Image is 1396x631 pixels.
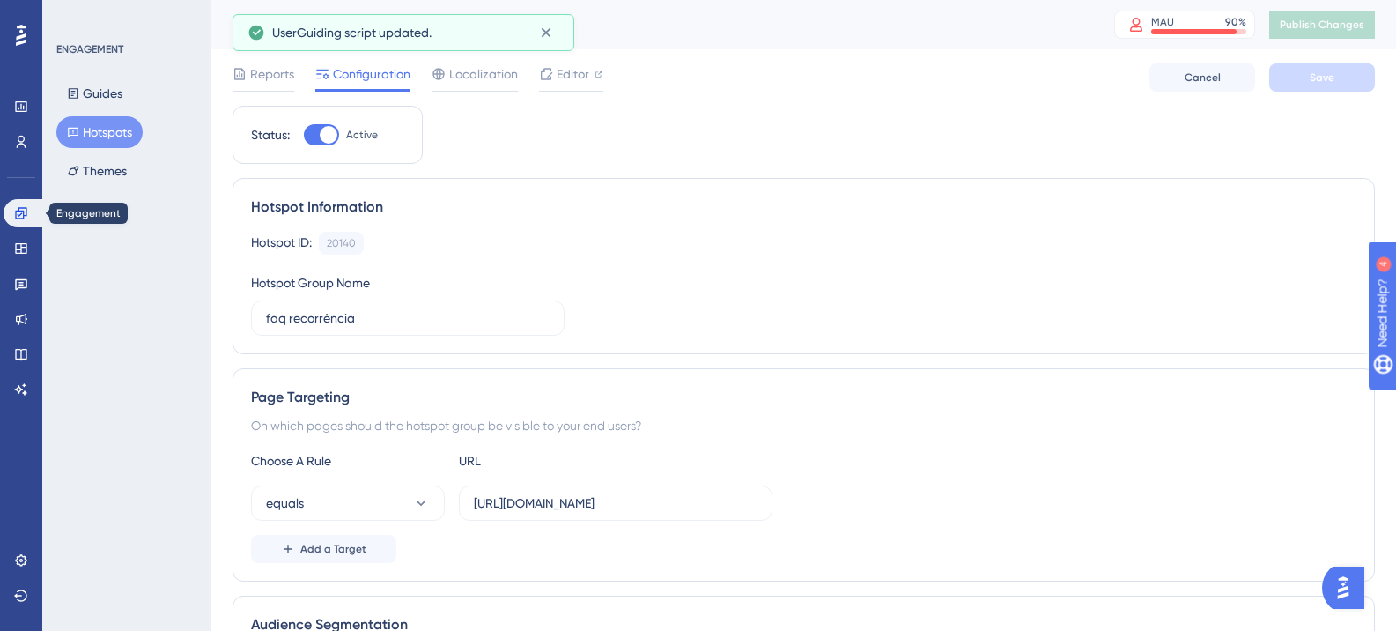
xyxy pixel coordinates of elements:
span: equals [266,493,304,514]
div: Page Targeting [251,387,1356,408]
span: Localization [449,63,518,85]
div: ENGAGEMENT [56,42,123,56]
span: Save [1310,71,1334,85]
div: Status: [251,124,290,145]
div: URL [459,450,653,471]
button: Hotspots [56,116,143,148]
div: 90 % [1225,15,1246,29]
button: Cancel [1149,63,1255,92]
button: Add a Target [251,535,396,563]
span: Configuration [333,63,410,85]
span: Publish Changes [1280,18,1364,32]
button: Publish Changes [1269,11,1375,39]
span: Editor [557,63,589,85]
div: 4 [122,9,128,23]
span: Cancel [1185,71,1221,85]
div: MAU [1151,15,1174,29]
span: Add a Target [300,542,366,556]
span: Active [346,128,378,142]
button: equals [251,486,445,521]
div: On which pages should the hotspot group be visible to your end users? [251,415,1356,436]
div: Hotspot Group Name [251,272,370,293]
span: Reports [250,63,294,85]
button: Guides [56,78,133,109]
iframe: UserGuiding AI Assistant Launcher [1322,561,1375,614]
button: Save [1269,63,1375,92]
span: Need Help? [41,4,110,26]
div: Hotspot ID: [251,232,312,255]
div: Hotspot Information [251,197,1356,218]
div: faq recorrência [233,12,1070,37]
span: UserGuiding script updated. [272,22,432,43]
button: Themes [56,155,137,187]
div: 20140 [327,236,356,250]
div: Choose A Rule [251,450,445,471]
input: yourwebsite.com/path [474,494,757,513]
input: Type your Hotspot Group Name here [266,308,550,328]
